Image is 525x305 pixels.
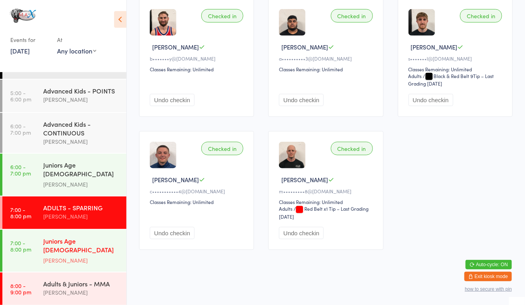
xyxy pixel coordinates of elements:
[279,227,324,239] button: Undo checkin
[409,66,504,72] div: Classes Remaining: Unlimited
[10,46,30,55] a: [DATE]
[409,94,453,106] button: Undo checkin
[464,272,512,281] button: Exit kiosk mode
[150,9,176,36] img: image1723745605.png
[10,206,31,219] time: 7:00 - 8:00 pm
[201,142,243,155] div: Checked in
[57,46,96,55] div: Any location
[152,175,199,184] span: [PERSON_NAME]
[2,273,126,305] a: 8:00 -9:00 pmAdults & Juniors - MMA[PERSON_NAME]
[331,142,373,155] div: Checked in
[281,43,328,51] span: [PERSON_NAME]
[150,94,195,106] button: Undo checkin
[465,286,512,292] button: how to secure with pin
[43,203,120,212] div: ADULTS - SPARRING
[43,95,120,104] div: [PERSON_NAME]
[279,142,305,168] img: image1724347994.png
[2,113,126,153] a: 6:00 -7:00 pmAdvanced Kids - CONTINUOUS[PERSON_NAME]
[150,142,176,168] img: image1754504754.png
[409,9,435,36] img: image1725300813.png
[279,94,324,106] button: Undo checkin
[2,196,126,229] a: 7:00 -8:00 pmADULTS - SPARRING[PERSON_NAME]
[43,236,120,256] div: Juniors Age [DEMOGRAPHIC_DATA] SPARRING
[409,55,504,62] div: s•••••••l@[DOMAIN_NAME]
[57,33,96,46] div: At
[2,230,126,272] a: 7:00 -8:00 pmJuniors Age [DEMOGRAPHIC_DATA] SPARRING[PERSON_NAME]
[8,6,38,25] img: MAX Training Academy Ltd
[152,43,199,51] span: [PERSON_NAME]
[409,72,494,87] span: / Black & Red Belt 9Tip – Last Grading [DATE]
[150,55,246,62] div: b•••••••y@[DOMAIN_NAME]
[279,66,375,72] div: Classes Remaining: Unlimited
[2,80,126,112] a: 5:00 -6:00 pmAdvanced Kids - POINTS[PERSON_NAME]
[10,33,49,46] div: Events for
[279,205,368,219] span: / Red Belt x1 Tip – Last Grading [DATE]
[201,9,243,23] div: Checked in
[150,188,246,194] div: c•••••••••••4@[DOMAIN_NAME]
[43,86,120,95] div: Advanced Kids - POINTS
[409,72,422,79] div: Adults
[2,154,126,196] a: 6:00 -7:00 pmJuniors Age [DEMOGRAPHIC_DATA] STRENGTH & CONDITIONING[PERSON_NAME]
[279,205,292,212] div: Adults
[43,160,120,180] div: Juniors Age [DEMOGRAPHIC_DATA] STRENGTH & CONDITIONING
[281,175,328,184] span: [PERSON_NAME]
[150,227,195,239] button: Undo checkin
[279,188,375,194] div: m•••••••••8@[DOMAIN_NAME]
[43,288,120,297] div: [PERSON_NAME]
[10,282,31,295] time: 8:00 - 9:00 pm
[43,279,120,288] div: Adults & Juniors - MMA
[150,198,246,205] div: Classes Remaining: Unlimited
[411,43,458,51] span: [PERSON_NAME]
[279,55,375,62] div: a••••••••••3@[DOMAIN_NAME]
[460,9,502,23] div: Checked in
[466,260,512,269] button: Auto-cycle: ON
[10,123,31,135] time: 6:00 - 7:00 pm
[150,66,246,72] div: Classes Remaining: Unlimited
[331,9,373,23] div: Checked in
[43,180,120,189] div: [PERSON_NAME]
[10,164,31,176] time: 6:00 - 7:00 pm
[43,120,120,137] div: Advanced Kids - CONTINUOUS
[10,90,31,102] time: 5:00 - 6:00 pm
[43,212,120,221] div: [PERSON_NAME]
[10,240,31,252] time: 7:00 - 8:00 pm
[43,137,120,146] div: [PERSON_NAME]
[279,198,375,205] div: Classes Remaining: Unlimited
[43,256,120,265] div: [PERSON_NAME]
[279,9,305,36] img: image1723745767.png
